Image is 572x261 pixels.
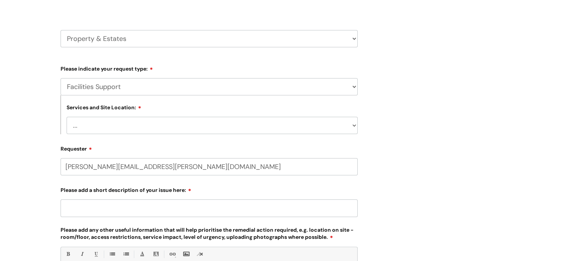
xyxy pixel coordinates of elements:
[61,63,358,72] label: Please indicate your request type:
[67,103,141,111] label: Services and Site Location:
[91,249,100,259] a: Underline(Ctrl-U)
[77,249,86,259] a: Italic (Ctrl-I)
[61,184,358,193] label: Please add a short description of your issue here:
[167,249,177,259] a: Link
[121,249,130,259] a: 1. Ordered List (Ctrl-Shift-8)
[61,158,358,175] input: Email
[151,249,161,259] a: Back Color
[63,249,73,259] a: Bold (Ctrl-B)
[137,249,147,259] a: Font Color
[181,249,191,259] a: Insert Image...
[107,249,117,259] a: • Unordered List (Ctrl-Shift-7)
[61,143,358,152] label: Requester
[195,249,205,259] a: Remove formatting (Ctrl-\)
[61,225,358,241] label: Please add any other useful information that will help prioritise the remedial action required, e...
